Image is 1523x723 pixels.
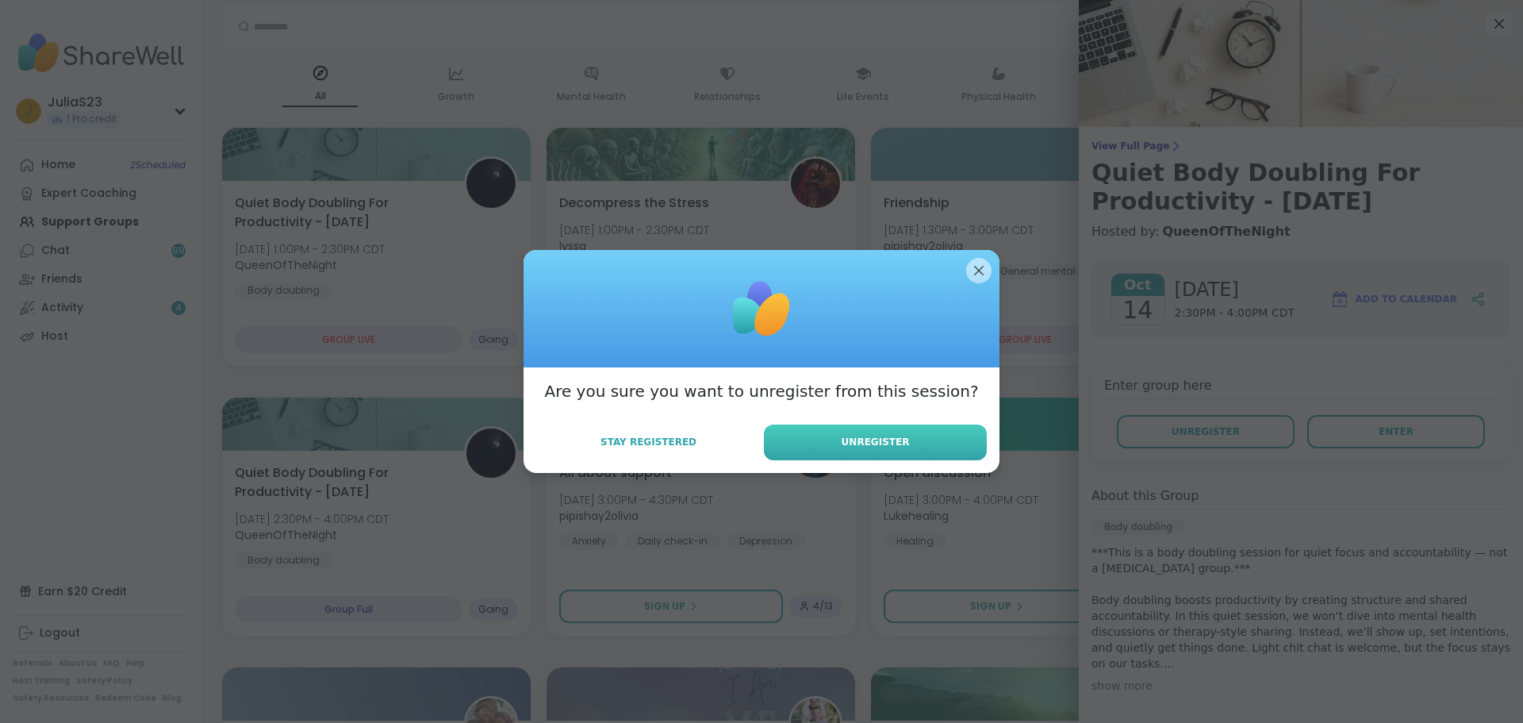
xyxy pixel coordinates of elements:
img: ShareWell Logomark [722,269,801,348]
span: Stay Registered [600,435,696,449]
h3: Are you sure you want to unregister from this session? [544,380,978,402]
button: Unregister [764,425,987,460]
span: Unregister [842,435,910,449]
button: Stay Registered [536,425,761,459]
